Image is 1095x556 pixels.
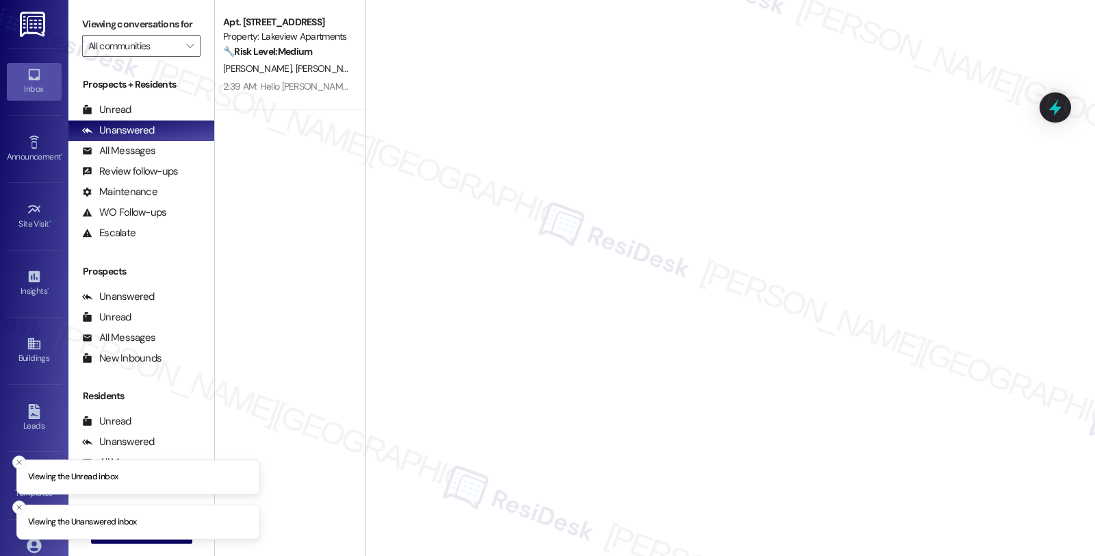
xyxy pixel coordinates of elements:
div: Unanswered [82,290,155,304]
div: New Inbounds [82,351,162,366]
div: Maintenance [82,185,157,199]
span: • [61,150,63,160]
a: Templates • [7,467,62,504]
div: Prospects [68,264,214,279]
span: • [47,284,49,294]
span: • [49,217,51,227]
label: Viewing conversations for [82,14,201,35]
div: All Messages [82,331,155,345]
div: Unanswered [82,123,155,138]
i:  [186,40,194,51]
div: Prospects + Residents [68,77,214,92]
p: Viewing the Unanswered inbox [28,516,137,529]
p: Viewing the Unread inbox [28,471,118,483]
img: ResiDesk Logo [20,12,48,37]
div: Review follow-ups [82,164,178,179]
div: Unanswered [82,435,155,449]
div: Escalate [82,226,136,240]
div: Residents [68,389,214,403]
a: Site Visit • [7,198,62,235]
div: Unread [82,103,131,117]
a: Insights • [7,265,62,302]
div: All Messages [82,144,155,158]
div: Unread [82,310,131,325]
div: Unread [82,414,131,429]
button: Close toast [12,455,26,469]
button: Close toast [12,501,26,514]
span: [PERSON_NAME] [223,62,296,75]
div: WO Follow-ups [82,205,166,220]
div: Apt. [STREET_ADDRESS] [223,15,350,29]
span: [PERSON_NAME] [296,62,364,75]
div: Property: Lakeview Apartments [223,29,350,44]
input: All communities [88,35,179,57]
a: Buildings [7,332,62,369]
strong: 🔧 Risk Level: Medium [223,45,312,58]
a: Leads [7,400,62,437]
a: Inbox [7,63,62,100]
